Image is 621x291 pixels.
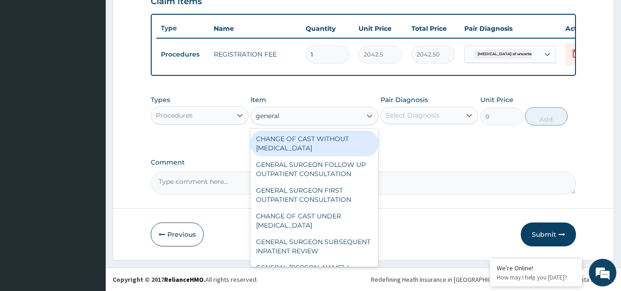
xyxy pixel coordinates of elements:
th: Quantity [301,19,354,38]
strong: Copyright © 2017 . [113,275,205,284]
textarea: Type your message and hit 'Enter' [5,194,175,226]
p: How may I help you today? [497,274,575,281]
img: d_794563401_company_1708531726252_794563401 [17,46,37,69]
div: CHANGE OF CAST WITHOUT [MEDICAL_DATA] [251,131,378,156]
td: Procedures [156,46,209,63]
th: Total Price [407,19,460,38]
button: Previous [151,223,204,246]
label: Item [251,95,266,104]
label: Comment [151,159,576,166]
th: Unit Price [354,19,407,38]
div: We're Online! [497,264,575,272]
span: We're online! [53,87,127,180]
th: Name [209,19,301,38]
td: REGISTRATION FEE [209,45,301,63]
th: Pair Diagnosis [460,19,561,38]
button: Add [525,107,568,126]
th: Actions [561,19,607,38]
div: GENERAL SURGEON SUBSEQUENT INPATIENT REVIEW [251,234,378,259]
div: CHANGE OF CAST UNDER [MEDICAL_DATA] [251,208,378,234]
th: Type [156,20,209,37]
label: Pair Diagnosis [381,95,428,104]
label: Unit Price [480,95,513,104]
label: Types [151,96,170,104]
span: [MEDICAL_DATA] of uncertain or ... [473,50,547,59]
div: GENERAL SURGEON FOLLOW UP OUTPATIENT CONSULTATION [251,156,378,182]
div: Select Diagnosis [386,111,439,120]
div: Procedures [156,111,193,120]
div: GENERAL [PERSON_NAME] 4 BEDDED [251,259,378,285]
a: RelianceHMO [164,275,204,284]
button: Submit [521,223,576,246]
div: Chat with us now [48,51,154,63]
footer: All rights reserved. [106,268,621,291]
div: GENERAL SURGEON FIRST OUTPATIENT CONSULTATION [251,182,378,208]
div: Redefining Heath Insurance in [GEOGRAPHIC_DATA] using Telemedicine and Data Science! [371,275,614,284]
div: Minimize live chat window [151,5,173,27]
